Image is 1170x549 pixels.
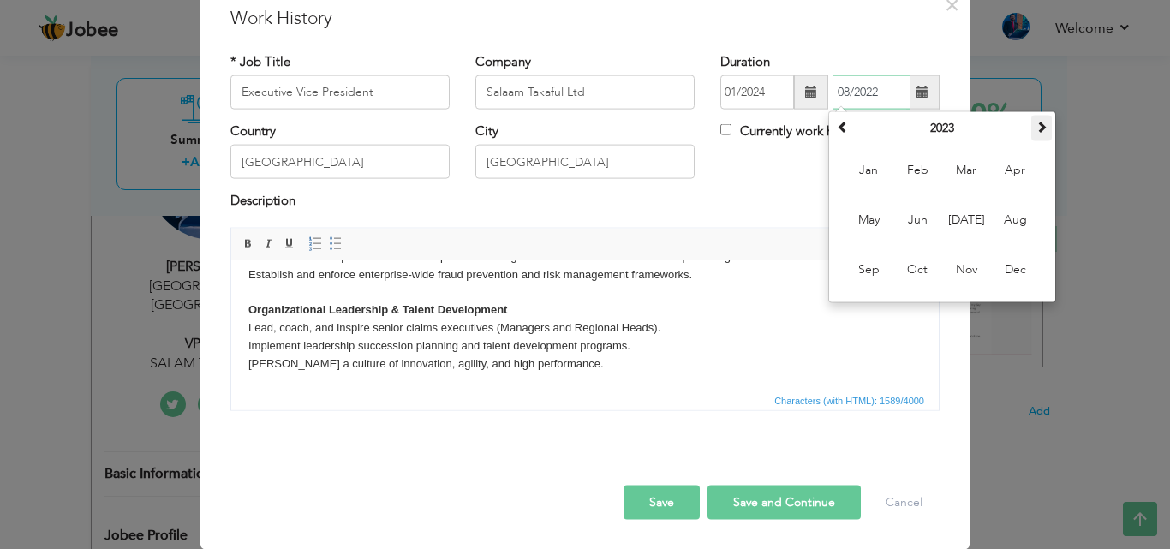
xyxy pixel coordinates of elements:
span: Next Year [1036,121,1048,133]
span: Feb [894,147,940,194]
span: Characters (with HTML): 1589/4000 [771,392,928,408]
button: Cancel [869,485,940,519]
span: Aug [992,197,1038,243]
span: Mar [943,147,989,194]
a: Insert/Remove Numbered List [306,234,325,253]
span: Nov [943,247,989,293]
a: Bold [239,234,258,253]
label: Company [475,52,531,70]
label: Country [230,122,276,140]
button: Save [624,485,700,519]
label: Duration [720,52,770,70]
span: Previous Year [837,121,849,133]
input: From [720,75,794,110]
span: Jun [894,197,940,243]
a: Underline [280,234,299,253]
h3: Work History [230,5,940,31]
span: Dec [992,247,1038,293]
a: Italic [260,234,278,253]
label: City [475,122,498,140]
input: Currently work here [720,124,731,135]
label: Description [230,192,295,210]
input: Present [833,75,910,110]
iframe: Rich Text Editor, workEditor [231,260,939,389]
a: Insert/Remove Bulleted List [326,234,345,253]
span: Oct [894,247,940,293]
th: Select Year [853,116,1031,141]
div: Statistics [771,392,929,408]
span: Jan [845,147,892,194]
span: Apr [992,147,1038,194]
label: Currently work here [720,122,851,140]
span: [DATE] [943,197,989,243]
span: Sep [845,247,892,293]
span: May [845,197,892,243]
button: Save and Continue [707,485,861,519]
label: * Job Title [230,52,290,70]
